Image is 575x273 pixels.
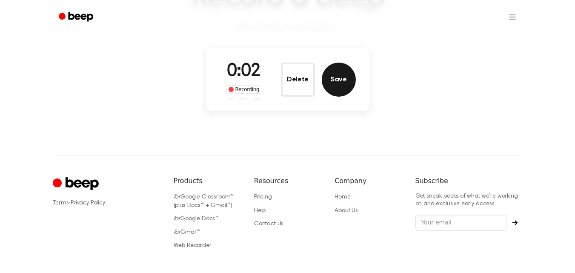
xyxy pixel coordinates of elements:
[174,243,212,249] a: Web Recorder
[415,215,507,231] input: Your email
[227,63,261,80] span: 0:02
[254,221,283,227] a: Contact Us
[415,193,523,208] p: Get sneak peeks of what we’re working on and exclusive early access.
[507,220,523,225] button: Subscribe
[254,194,272,200] a: Pricing
[254,176,321,186] h6: Resources
[174,216,219,222] a: forGoogle Docs™
[174,230,181,236] i: for
[53,199,160,207] div: ·
[174,216,181,222] i: for
[226,85,262,94] div: Recording
[174,194,181,200] i: for
[502,7,523,27] button: Open menu
[335,176,401,186] h6: Company
[281,63,315,97] button: Delete Audio Record
[322,63,356,97] button: Save Audio Record
[174,230,200,236] a: forGmail™
[174,194,234,209] a: forGoogle Classroom™ (plus Docs™ + Gmail™)
[335,194,350,200] a: Home
[53,9,101,26] a: Beep
[53,176,101,193] a: Cruip
[53,200,69,206] a: Terms
[174,176,240,186] h6: Products
[254,208,266,214] a: Help
[335,208,358,214] a: About Us
[415,176,523,186] h6: Subscribe
[71,200,105,206] a: Privacy Policy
